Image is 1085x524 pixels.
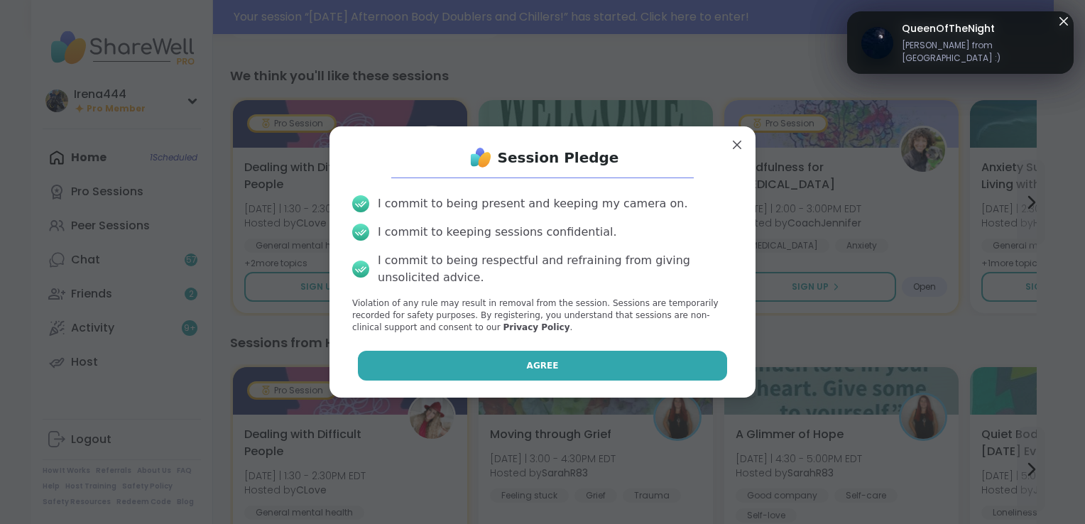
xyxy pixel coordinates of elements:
[527,359,559,372] span: Agree
[902,39,1059,65] span: [PERSON_NAME] from [GEOGRAPHIC_DATA] :)
[902,21,1059,36] span: QueenOfTheNight
[861,27,893,59] img: QueenOfTheNight
[352,298,733,333] p: Violation of any rule may result in removal from the session. Sessions are temporarily recorded f...
[467,143,495,172] img: ShareWell Logo
[498,148,619,168] h1: Session Pledge
[378,252,733,286] div: I commit to being respectful and refraining from giving unsolicited advice.
[378,195,687,212] div: I commit to being present and keeping my camera on.
[861,20,1059,65] a: QueenOfTheNightQueenOfTheNight[PERSON_NAME] from [GEOGRAPHIC_DATA] :)
[358,351,728,381] button: Agree
[378,224,617,241] div: I commit to keeping sessions confidential.
[503,322,569,332] a: Privacy Policy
